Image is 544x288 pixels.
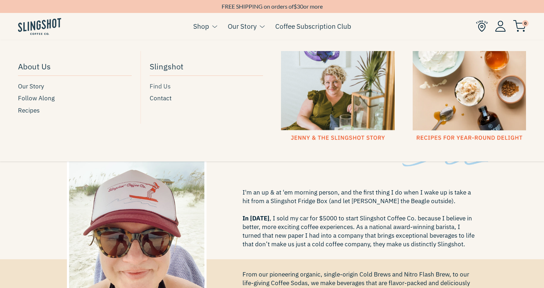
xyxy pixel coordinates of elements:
[18,82,132,91] a: Our Story
[150,93,172,103] span: Contact
[18,106,132,115] a: Recipes
[150,58,263,76] a: Slingshot
[18,93,132,103] a: Follow Along
[476,20,488,32] img: Find Us
[228,21,257,32] a: Our Story
[242,214,269,222] span: In [DATE]
[193,21,209,32] a: Shop
[150,82,263,91] a: Find Us
[18,93,55,103] span: Follow Along
[150,60,183,73] span: Slingshot
[513,22,526,31] a: 0
[18,58,132,76] a: About Us
[275,21,351,32] a: Coffee Subscription Club
[522,20,529,27] span: 0
[242,188,477,248] span: I'm an up & at 'em morning person, and the first thing I do when I wake up is take a hit from a S...
[18,82,44,91] span: Our Story
[150,82,171,91] span: Find Us
[297,3,303,10] span: 30
[294,3,297,10] span: $
[495,20,506,32] img: Account
[150,93,263,103] a: Contact
[18,60,51,73] span: About Us
[513,20,526,32] img: cart
[18,106,40,115] span: Recipes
